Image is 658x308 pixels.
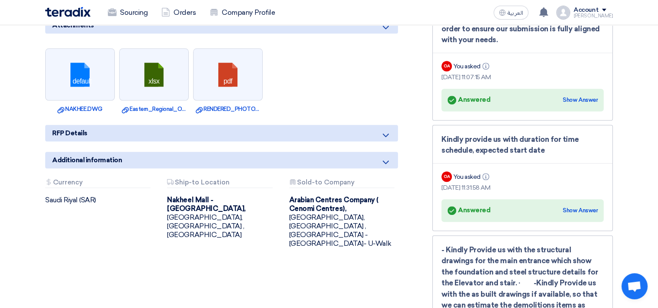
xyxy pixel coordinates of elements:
[289,179,394,188] div: Sold-to Company
[454,172,491,181] div: You asked
[101,3,154,22] a: Sourcing
[45,179,150,188] div: Currency
[448,204,490,217] div: Answered
[454,62,491,71] div: You asked
[494,6,528,20] button: العربية
[167,196,276,239] div: [GEOGRAPHIC_DATA], [GEOGRAPHIC_DATA] ,[GEOGRAPHIC_DATA]
[441,183,604,192] div: [DATE] 11:31:58 AM
[196,105,260,114] a: RENDERED_PHOTOS.pdf
[289,196,398,248] div: [GEOGRAPHIC_DATA], [GEOGRAPHIC_DATA] ,[GEOGRAPHIC_DATA] - [GEOGRAPHIC_DATA]- U-Walk
[52,20,94,30] span: Attachments
[621,273,648,299] a: Open chat
[154,3,203,22] a: Orders
[167,196,245,213] b: Nakheel Mall - [GEOGRAPHIC_DATA],
[45,196,154,204] div: Saudi Riyal (SAR)
[441,73,604,82] div: [DATE] 11:07:15 AM
[563,206,598,215] div: Show Answer
[122,105,186,114] a: Eastern_Regional_Office_BOQ_Rev.xlsx
[52,155,122,165] span: Additional information
[563,96,598,104] div: Show Answer
[167,179,272,188] div: Ship-to Location
[508,10,523,16] span: العربية
[45,7,90,17] img: Teradix logo
[441,171,452,182] div: OA
[556,6,570,20] img: profile_test.png
[448,94,490,106] div: Answered
[441,134,604,156] div: Kindly provide us with duration for time schedule, expected start date
[441,61,452,71] div: OA
[574,13,613,18] div: [PERSON_NAME]
[48,105,112,114] a: NAKHEE.DWG
[203,3,282,22] a: Company Profile
[289,196,378,213] b: Arabian Centres Company ( Cenomi Centres),
[574,7,598,14] div: Account
[52,128,87,138] span: RFP Details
